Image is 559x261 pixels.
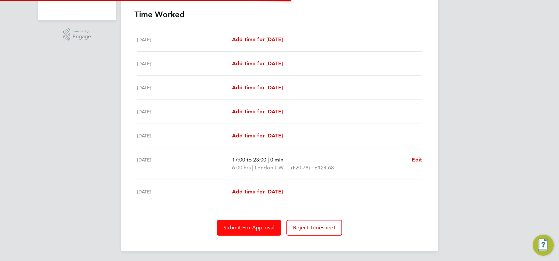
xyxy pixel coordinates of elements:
[232,36,283,43] span: Add time for [DATE]
[315,164,334,171] span: £124.68
[232,36,283,43] a: Add time for [DATE]
[232,108,283,115] span: Add time for [DATE]
[232,84,283,92] a: Add time for [DATE]
[137,84,232,92] div: [DATE]
[232,157,266,163] span: 17:00 to 23:00
[137,132,232,140] div: [DATE]
[412,157,422,163] span: Edit
[134,9,425,20] h3: Time Worked
[63,28,91,41] a: Powered byEngage
[232,164,251,171] span: 6.00 hrs
[412,156,422,164] a: Edit
[137,156,232,172] div: [DATE]
[137,108,232,116] div: [DATE]
[223,224,275,231] span: Submit For Approval
[73,28,91,34] span: Powered by
[232,188,283,196] a: Add time for [DATE]
[217,220,281,236] button: Submit For Approval
[291,164,315,171] span: (£20.78) =
[232,84,283,91] span: Add time for [DATE]
[252,164,253,171] span: |
[137,188,232,196] div: [DATE]
[286,220,342,236] button: Reject Timesheet
[73,34,91,40] span: Engage
[137,60,232,68] div: [DATE]
[293,224,336,231] span: Reject Timesheet
[232,60,283,67] span: Add time for [DATE]
[255,164,291,172] span: London L Wage
[270,157,283,163] span: 0 min
[232,108,283,116] a: Add time for [DATE]
[268,157,269,163] span: |
[137,36,232,43] div: [DATE]
[232,132,283,140] a: Add time for [DATE]
[232,60,283,68] a: Add time for [DATE]
[232,188,283,195] span: Add time for [DATE]
[533,235,554,256] button: Engage Resource Center
[232,132,283,139] span: Add time for [DATE]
